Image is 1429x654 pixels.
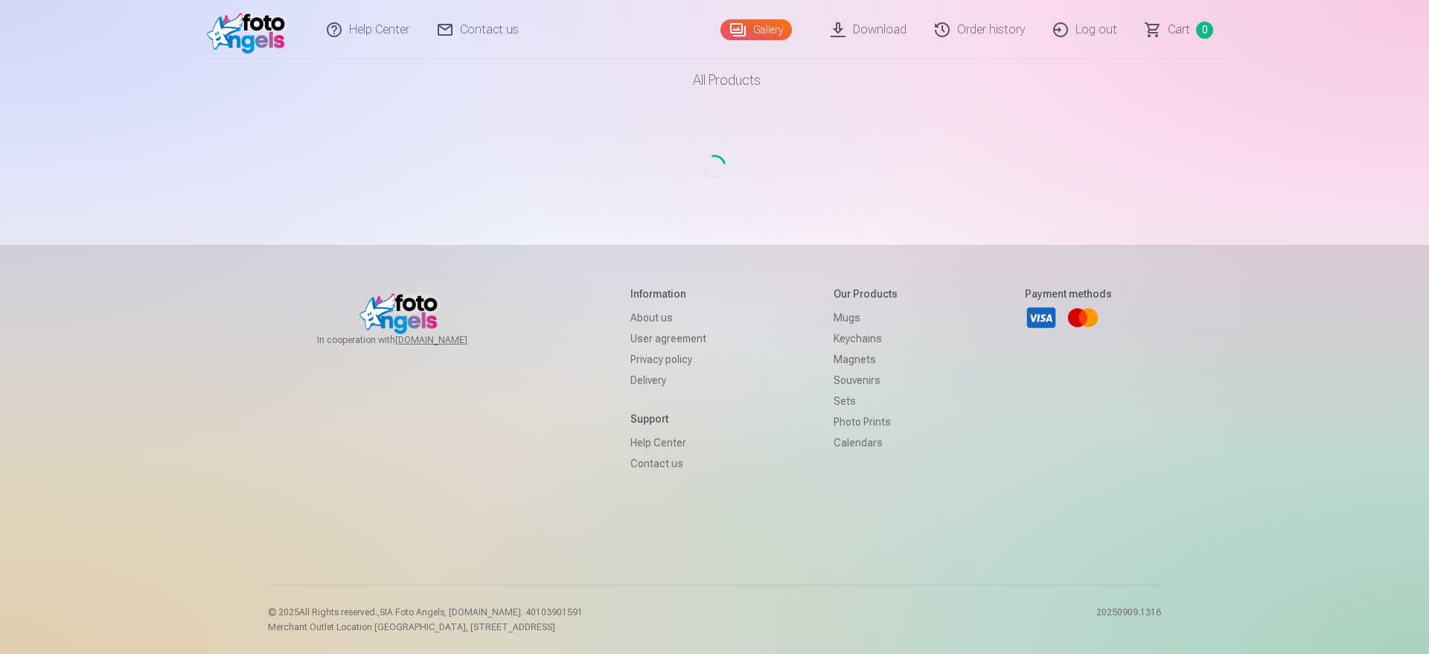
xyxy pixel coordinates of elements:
[834,307,898,328] a: Mugs
[630,411,706,426] h5: Support
[1025,301,1058,334] a: Visa
[317,334,503,346] span: In cooperation with
[834,391,898,411] a: Sets
[630,286,706,301] h5: Information
[207,6,292,54] img: /fa1
[1025,286,1112,301] h5: Payment methods
[268,606,583,618] p: © 2025 All Rights reserved. ,
[380,607,583,618] span: SIA Foto Angels, [DOMAIN_NAME]. 40103901591
[834,370,898,391] a: Souvenirs
[720,19,792,40] a: Gallery
[630,349,706,370] a: Privacy policy
[395,334,503,346] a: [DOMAIN_NAME]
[630,328,706,349] a: User agreement
[630,307,706,328] a: About us
[651,60,779,101] a: All products
[1096,606,1161,633] p: 20250909.1316
[834,286,898,301] h5: Our products
[834,411,898,432] a: Photo prints
[630,453,706,474] a: Contact us
[630,432,706,453] a: Help Center
[834,328,898,349] a: Keychains
[630,370,706,391] a: Delivery
[268,621,583,633] p: Merchant Outlet Location [GEOGRAPHIC_DATA], [STREET_ADDRESS]
[834,349,898,370] a: Magnets
[1067,301,1099,334] a: Mastercard
[1196,22,1213,39] span: 0
[1168,21,1190,39] span: Сart
[834,432,898,453] a: Calendars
